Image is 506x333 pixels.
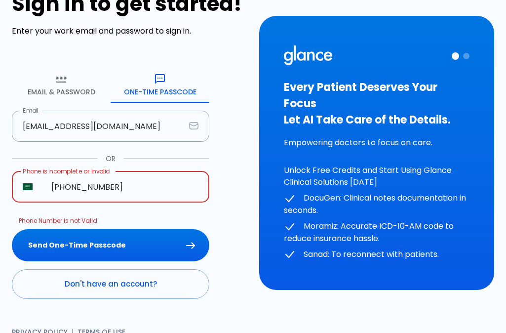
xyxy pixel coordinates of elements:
p: Phone Number is not Valid [19,216,202,226]
p: DocuGen: Clinical notes documentation in seconds. [284,192,470,216]
p: OR [106,154,116,164]
button: Email & Password [12,67,111,103]
p: Sanad: To reconnect with patients. [284,249,470,261]
button: One-Time Passcode [111,67,209,103]
h3: Every Patient Deserves Your Focus Let AI Take Care of the Details. [284,79,470,128]
img: unknown [23,183,33,190]
input: dr.ahmed@clinic.com [12,111,185,142]
p: Enter your work email and password to sign in. [12,25,247,37]
p: Moramiz: Accurate ICD-10-AM code to reduce insurance hassle. [284,220,470,245]
p: Unlock Free Credits and Start Using Glance Clinical Solutions [DATE] [284,165,470,188]
p: Empowering doctors to focus on care. [284,137,470,149]
button: Send One-Time Passcode [12,229,209,261]
a: Don't have an account? [12,269,209,299]
button: Select country [19,178,37,196]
